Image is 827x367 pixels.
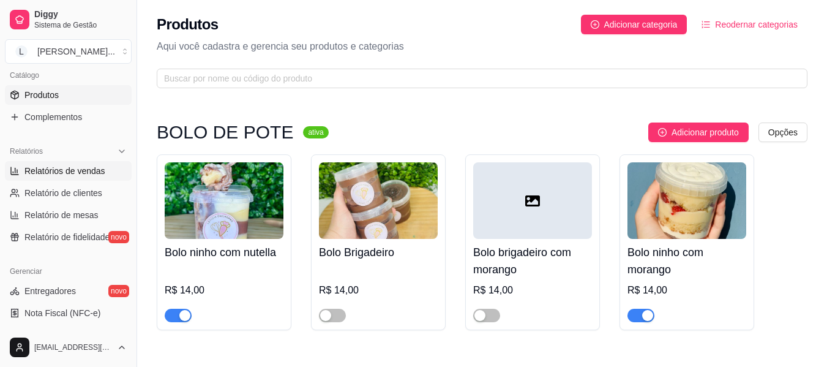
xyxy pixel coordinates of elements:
[24,111,82,123] span: Complementos
[165,244,283,261] h4: Bolo ninho com nutella
[157,39,807,54] p: Aqui você cadastra e gerencia seu produtos e categorias
[164,72,790,85] input: Buscar por nome ou código do produto
[24,285,76,297] span: Entregadores
[473,244,592,278] h4: Bolo brigadeiro com morango
[5,281,132,301] a: Entregadoresnovo
[24,89,59,101] span: Produtos
[165,162,283,239] img: product-image
[692,15,807,34] button: Reodernar categorias
[758,123,807,142] button: Opções
[627,283,746,298] div: R$ 14,00
[24,165,105,177] span: Relatórios de vendas
[15,45,28,58] span: L
[627,244,746,278] h4: Bolo ninho com morango
[604,18,678,31] span: Adicionar categoria
[319,283,438,298] div: R$ 14,00
[672,126,739,139] span: Adicionar produto
[5,5,132,34] a: DiggySistema de Gestão
[34,9,127,20] span: Diggy
[5,66,132,85] div: Catálogo
[10,146,43,156] span: Relatórios
[157,15,219,34] h2: Produtos
[591,20,599,29] span: plus-circle
[715,18,798,31] span: Reodernar categorias
[5,333,132,362] button: [EMAIL_ADDRESS][DOMAIN_NAME]
[5,205,132,225] a: Relatório de mesas
[581,15,687,34] button: Adicionar categoria
[627,162,746,239] img: product-image
[24,187,102,199] span: Relatório de clientes
[319,162,438,239] img: product-image
[5,39,132,64] button: Select a team
[5,325,132,345] a: Controle de caixa
[5,303,132,323] a: Nota Fiscal (NFC-e)
[319,244,438,261] h4: Bolo Brigadeiro
[37,45,115,58] div: [PERSON_NAME] ...
[34,20,127,30] span: Sistema de Gestão
[24,307,100,319] span: Nota Fiscal (NFC-e)
[648,123,749,142] button: Adicionar produto
[303,126,328,138] sup: ativa
[658,128,667,137] span: plus-circle
[5,107,132,127] a: Complementos
[34,342,112,352] span: [EMAIL_ADDRESS][DOMAIN_NAME]
[5,227,132,247] a: Relatório de fidelidadenovo
[5,183,132,203] a: Relatório de clientes
[157,125,293,140] h3: BOLO DE POTE
[165,283,283,298] div: R$ 14,00
[473,283,592,298] div: R$ 14,00
[24,209,99,221] span: Relatório de mesas
[5,161,132,181] a: Relatórios de vendas
[768,126,798,139] span: Opções
[5,262,132,281] div: Gerenciar
[702,20,710,29] span: ordered-list
[5,85,132,105] a: Produtos
[24,231,110,243] span: Relatório de fidelidade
